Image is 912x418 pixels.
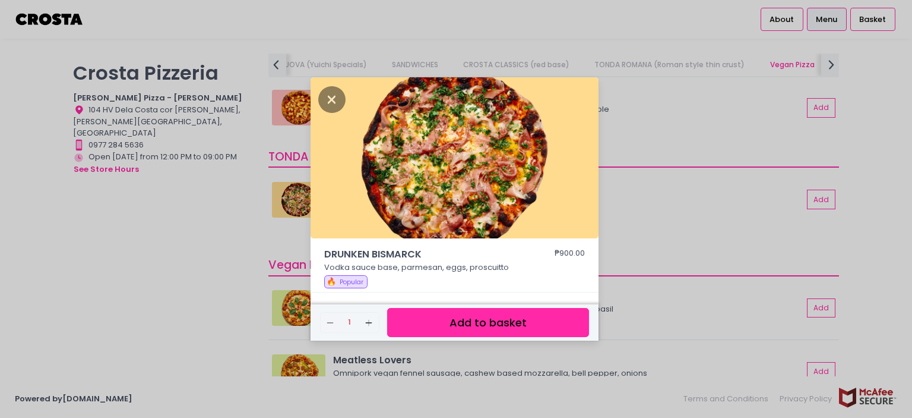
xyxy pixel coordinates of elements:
img: DRUNKEN BISMARCK [311,77,598,239]
div: ₱900.00 [555,247,585,262]
span: 🔥 [327,276,336,287]
p: Vodka sauce base, parmesan, eggs, proscuitto [324,262,585,274]
span: Popular [340,278,363,287]
span: DRUNKEN BISMARCK [324,247,520,262]
button: Add to basket [387,308,589,337]
button: Close [318,93,346,105]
